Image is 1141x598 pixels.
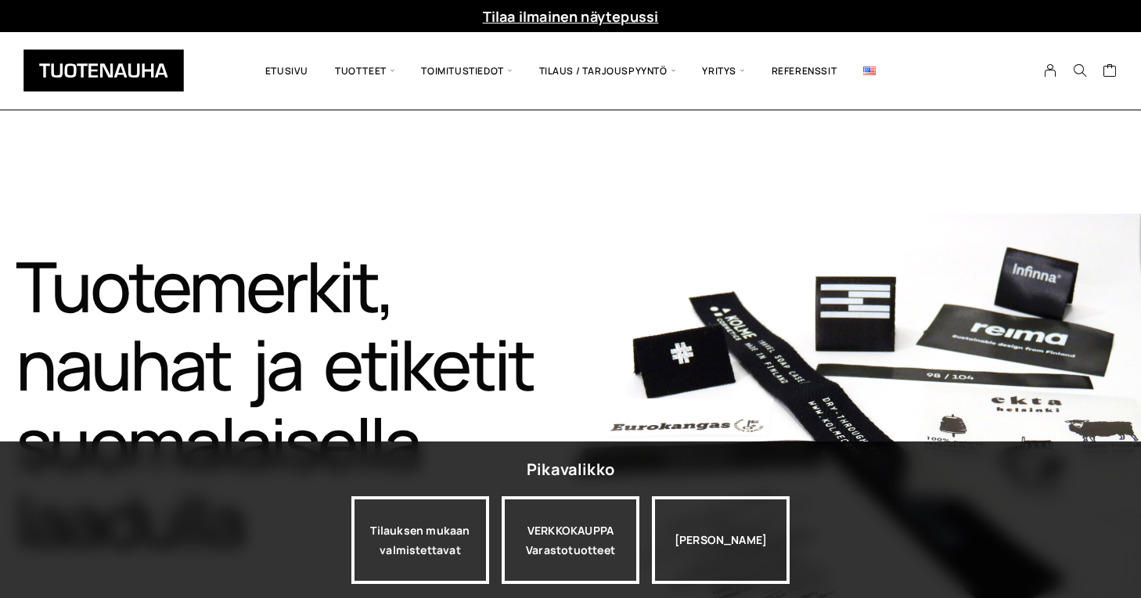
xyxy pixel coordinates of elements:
[502,496,639,584] div: VERKKOKAUPPA Varastotuotteet
[483,7,659,26] a: Tilaa ilmainen näytepussi
[502,496,639,584] a: VERKKOKAUPPAVarastotuotteet
[758,44,851,98] a: Referenssit
[351,496,489,584] a: Tilauksen mukaan valmistettavat
[689,44,758,98] span: Yritys
[1035,63,1066,77] a: My Account
[16,247,570,560] h1: Tuotemerkit, nauhat ja etiketit suomalaisella laadulla​
[526,44,689,98] span: Tilaus / Tarjouspyyntö
[23,49,184,92] img: Tuotenauha Oy
[863,67,876,75] img: English
[408,44,525,98] span: Toimitustiedot
[1103,63,1118,81] a: Cart
[322,44,408,98] span: Tuotteet
[652,496,790,584] div: [PERSON_NAME]
[1065,63,1095,77] button: Search
[252,44,322,98] a: Etusivu
[527,456,614,484] div: Pikavalikko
